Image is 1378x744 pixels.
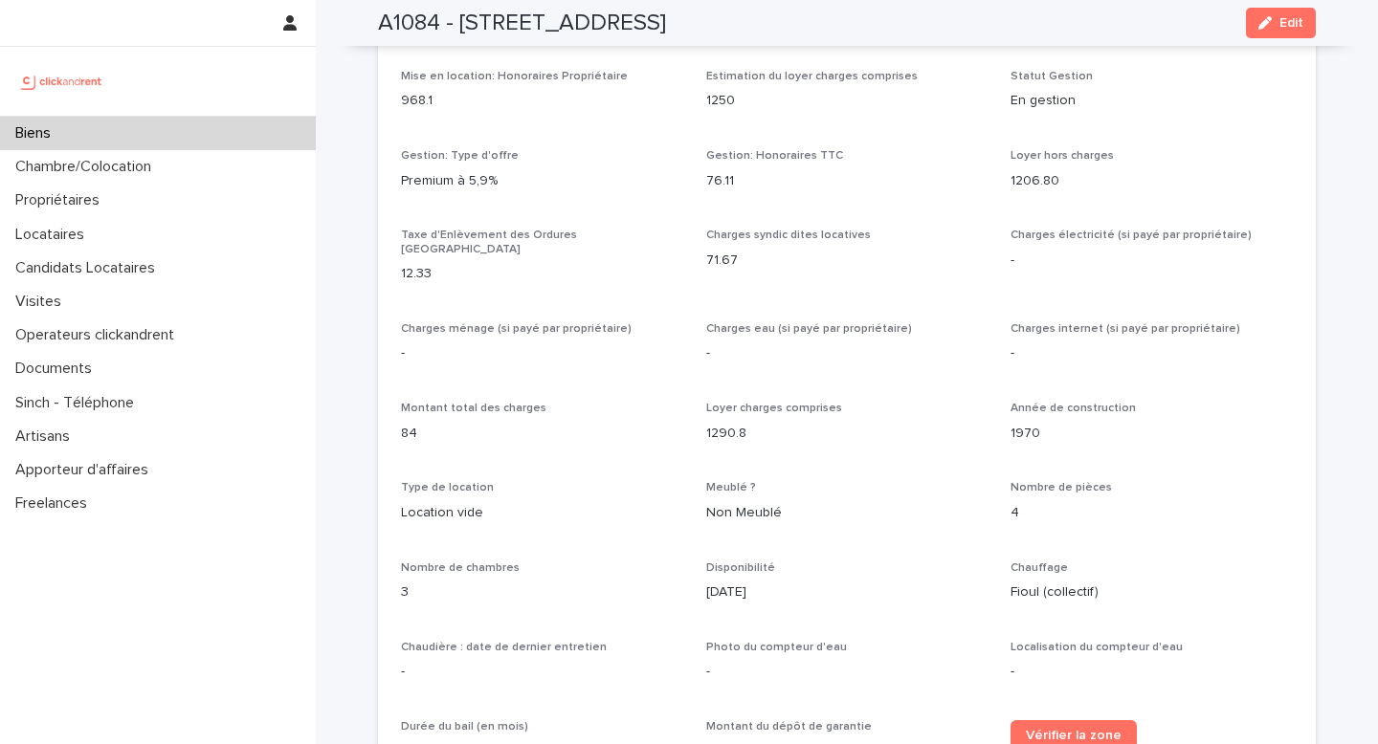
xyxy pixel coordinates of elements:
span: Gestion: Type d'offre [401,150,519,162]
p: 4 [1011,503,1293,523]
p: 76.11 [706,171,989,191]
span: Chauffage [1011,562,1068,574]
p: 3 [401,582,683,602]
p: Locataires [8,226,100,244]
p: Candidats Locataires [8,259,170,277]
span: Charges internet (si payé par propriétaire) [1011,323,1240,335]
span: Charges électricité (si payé par propriétaire) [1011,230,1252,241]
span: Estimation du loyer charges comprises [706,71,918,82]
span: Charges ménage (si payé par propriétaire) [401,323,632,335]
p: Visites [8,293,77,311]
p: Biens [8,124,66,142]
p: Fioul (collectif) [1011,582,1293,602]
p: - [1011,251,1293,271]
span: Nombre de chambres [401,562,520,574]
p: - [401,662,683,682]
p: 1250 [706,91,989,111]
span: Nombre de pièces [1011,482,1112,493]
span: Vérifier la zone [1026,729,1122,742]
span: Loyer charges comprises [706,403,842,414]
span: Taxe d'Enlèvement des Ordures [GEOGRAPHIC_DATA] [401,230,577,254]
p: En gestion [1011,91,1293,111]
p: Apporteur d'affaires [8,461,164,479]
button: Edit [1246,8,1316,38]
img: UCB0brd3T0yccxBKYDjQ [15,62,108,100]
p: 968.1 [401,91,683,111]
p: Freelances [8,494,102,513]
p: 84 [401,424,683,444]
p: - [706,343,989,363]
p: Sinch - Téléphone [8,394,149,412]
span: Année de construction [1011,403,1136,414]
span: Gestion: Honoraires TTC [706,150,843,162]
span: Chaudière : date de dernier entretien [401,642,607,653]
p: Location vide [401,503,683,523]
p: Premium à 5,9% [401,171,683,191]
p: 1970 [1011,424,1293,444]
span: Montant du dépôt de garantie [706,721,872,733]
p: - [706,662,989,682]
span: Disponibilité [706,562,775,574]
p: 12.33 [401,264,683,284]
p: Operateurs clickandrent [8,326,189,344]
p: - [1011,662,1293,682]
span: Localisation du compteur d'eau [1011,642,1183,653]
h2: A1084 - [STREET_ADDRESS] [378,10,666,37]
p: Non Meublé [706,503,989,523]
p: 1290.8 [706,424,989,444]
p: - [401,343,683,363]
p: 1206.80 [1011,171,1293,191]
span: Statut Gestion [1011,71,1093,82]
p: [DATE] [706,582,989,602]
span: Loyer hors charges [1011,150,1114,162]
span: Durée du bail (en mois) [401,721,528,733]
p: Chambre/Colocation [8,158,167,176]
span: Mise en location: Honoraires Propriétaire [401,71,628,82]
span: Type de location [401,482,494,493]
p: Documents [8,360,107,378]
span: Edit [1279,16,1303,30]
p: - [1011,343,1293,363]
span: Meublé ? [706,482,756,493]
p: Propriétaires [8,191,115,209]
p: 71.67 [706,251,989,271]
span: Charges syndic dites locatives [706,230,871,241]
span: Charges eau (si payé par propriétaire) [706,323,912,335]
span: Photo du compteur d'eau [706,642,847,653]
p: Artisans [8,427,85,446]
span: Montant total des charges [401,403,546,414]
